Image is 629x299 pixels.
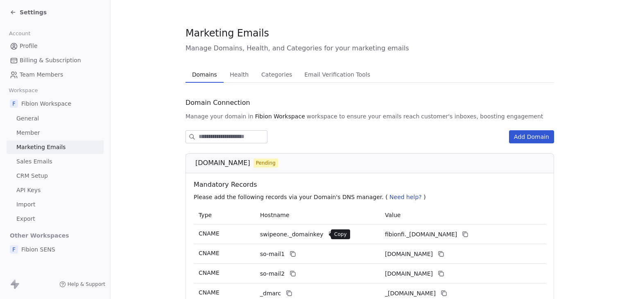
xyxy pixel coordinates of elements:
[16,200,35,209] span: Import
[5,27,34,40] span: Account
[7,229,72,242] span: Other Workspaces
[199,211,250,220] p: Type
[186,43,554,53] span: Manage Domains, Health, and Categories for your marketing emails
[7,212,104,226] a: Export
[7,112,104,125] a: General
[20,42,38,50] span: Profile
[5,84,41,97] span: Workspace
[186,27,269,39] span: Marketing Emails
[195,158,250,168] span: [DOMAIN_NAME]
[260,212,290,218] span: Hostname
[255,112,305,120] span: Fibion Workspace
[186,112,253,120] span: Manage your domain in
[16,172,48,180] span: CRM Setup
[7,198,104,211] a: Import
[199,250,219,256] span: CNAME
[194,180,549,190] span: Mandatory Records
[385,250,433,258] span: fibionfi1.swipeone.email
[21,100,71,108] span: Fibion Workspace
[199,230,219,237] span: CNAME
[7,54,104,67] a: Billing & Subscription
[7,155,104,168] a: Sales Emails
[10,100,18,108] span: F
[7,126,104,140] a: Member
[186,98,250,108] span: Domain Connection
[194,193,549,201] p: Please add the following records via your Domain's DNS manager. ( )
[389,194,422,200] span: Need help?
[334,231,347,238] p: Copy
[16,143,66,152] span: Marketing Emails
[199,289,219,296] span: CNAME
[20,56,81,65] span: Billing & Subscription
[16,215,35,223] span: Export
[509,130,554,143] button: Add Domain
[7,68,104,82] a: Team Members
[7,39,104,53] a: Profile
[20,8,47,16] span: Settings
[385,212,400,218] span: Value
[68,281,105,288] span: Help & Support
[7,140,104,154] a: Marketing Emails
[258,69,295,80] span: Categories
[16,129,40,137] span: Member
[385,230,457,239] span: fibionfi._domainkey.swipeone.email
[421,112,543,120] span: customer's inboxes, boosting engagement
[7,183,104,197] a: API Keys
[301,69,373,80] span: Email Verification Tools
[260,289,281,298] span: _dmarc
[10,245,18,254] span: F
[256,159,276,167] span: Pending
[16,186,41,195] span: API Keys
[385,289,436,298] span: _dmarc.swipeone.email
[199,270,219,276] span: CNAME
[20,70,63,79] span: Team Members
[385,270,433,278] span: fibionfi2.swipeone.email
[226,69,252,80] span: Health
[260,250,285,258] span: so-mail1
[260,270,285,278] span: so-mail2
[16,114,39,123] span: General
[10,8,47,16] a: Settings
[16,157,52,166] span: Sales Emails
[307,112,420,120] span: workspace to ensure your emails reach
[21,245,55,254] span: Fibion SENS
[189,69,220,80] span: Domains
[7,169,104,183] a: CRM Setup
[59,281,105,288] a: Help & Support
[260,230,324,239] span: swipeone._domainkey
